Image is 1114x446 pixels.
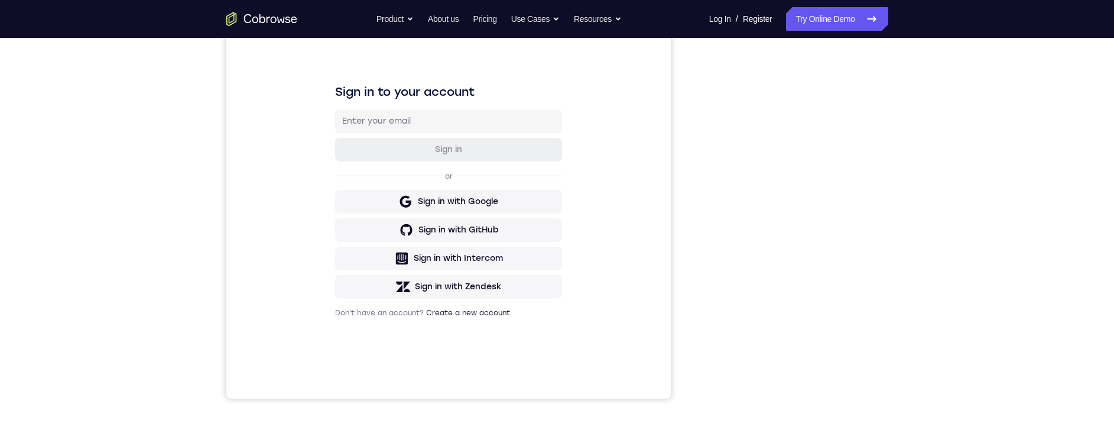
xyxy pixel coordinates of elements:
[736,12,738,26] span: /
[226,12,297,26] a: Go to the home page
[743,7,772,31] a: Register
[428,7,459,31] a: About us
[574,7,622,31] button: Resources
[376,7,414,31] button: Product
[511,7,560,31] button: Use Cases
[226,2,671,399] iframe: Agent
[786,7,888,31] a: Try Online Demo
[709,7,731,31] a: Log In
[473,7,496,31] a: Pricing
